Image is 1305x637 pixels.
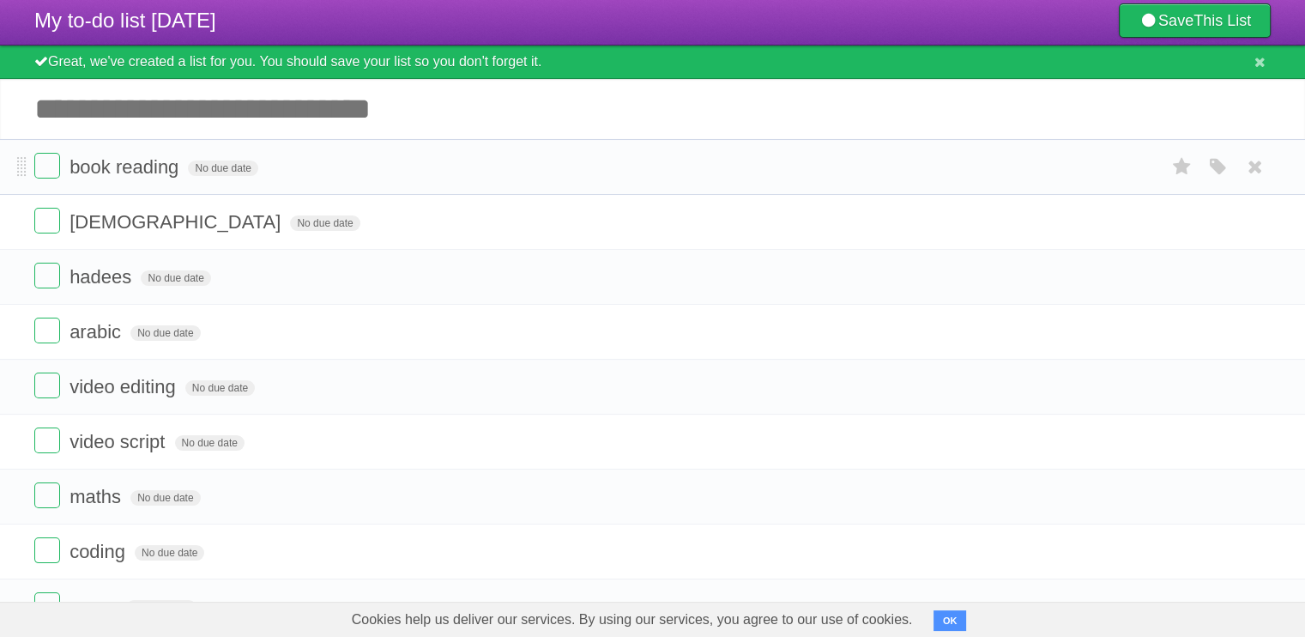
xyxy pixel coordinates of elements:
[34,318,60,343] label: Done
[69,266,136,288] span: hadees
[34,9,216,32] span: My to-do list [DATE]
[1166,153,1199,181] label: Star task
[34,373,60,398] label: Done
[69,376,180,397] span: video editing
[34,263,60,288] label: Done
[69,156,183,178] span: book reading
[34,537,60,563] label: Done
[34,482,60,508] label: Done
[141,270,210,286] span: No due date
[34,153,60,179] label: Done
[69,486,125,507] span: maths
[290,215,359,231] span: No due date
[69,596,121,617] span: game
[335,603,930,637] span: Cookies help us deliver our services. By using our services, you agree to our use of cookies.
[175,435,245,451] span: No due date
[185,380,255,396] span: No due date
[69,431,169,452] span: video script
[69,211,285,233] span: [DEMOGRAPHIC_DATA]
[1193,12,1251,29] b: This List
[126,600,196,616] span: No due date
[933,610,967,631] button: OK
[1119,3,1271,38] a: SaveThis List
[188,161,257,176] span: No due date
[130,325,200,341] span: No due date
[69,541,130,562] span: coding
[69,321,125,343] span: arabic
[34,208,60,234] label: Done
[135,545,204,561] span: No due date
[130,490,200,506] span: No due date
[34,428,60,453] label: Done
[34,592,60,618] label: Done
